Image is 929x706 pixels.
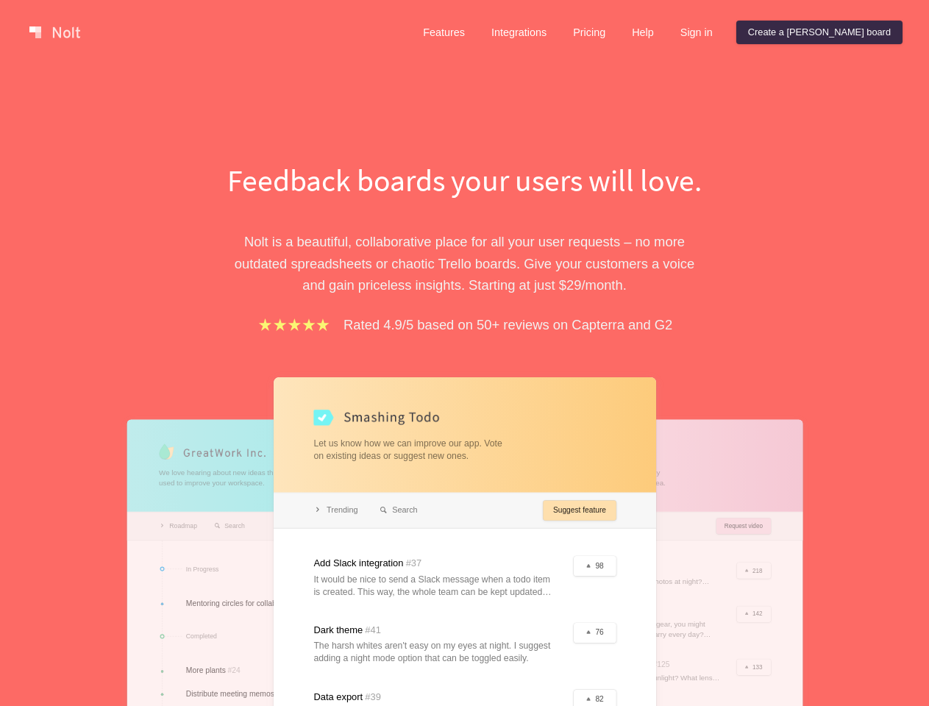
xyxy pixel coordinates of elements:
img: stars.b067e34983.png [257,316,332,333]
a: Features [411,21,477,44]
a: Create a [PERSON_NAME] board [736,21,903,44]
a: Help [620,21,666,44]
h1: Feedback boards your users will love. [211,159,719,202]
p: Rated 4.9/5 based on 50+ reviews on Capterra and G2 [344,314,672,335]
a: Integrations [480,21,558,44]
a: Pricing [561,21,617,44]
p: Nolt is a beautiful, collaborative place for all your user requests – no more outdated spreadshee... [211,231,719,296]
a: Sign in [669,21,725,44]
